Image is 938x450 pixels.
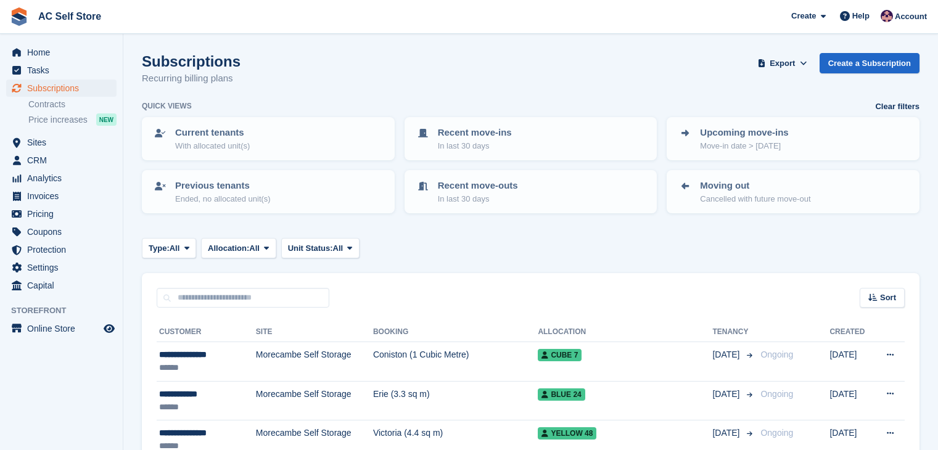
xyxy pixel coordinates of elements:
[438,179,518,193] p: Recent move-outs
[6,44,117,61] a: menu
[852,10,870,22] span: Help
[770,57,795,70] span: Export
[406,118,656,159] a: Recent move-ins In last 30 days
[755,53,810,73] button: Export
[760,428,793,438] span: Ongoing
[791,10,816,22] span: Create
[208,242,249,255] span: Allocation:
[175,140,250,152] p: With allocated unit(s)
[142,238,196,258] button: Type: All
[27,44,101,61] span: Home
[256,381,373,420] td: Morecambe Self Storage
[142,53,241,70] h1: Subscriptions
[6,62,117,79] a: menu
[6,223,117,240] a: menu
[712,322,755,342] th: Tenancy
[143,118,393,159] a: Current tenants With allocated unit(s)
[700,126,788,140] p: Upcoming move-ins
[27,277,101,294] span: Capital
[28,99,117,110] a: Contracts
[6,134,117,151] a: menu
[538,427,596,440] span: Yellow 48
[10,7,28,26] img: stora-icon-8386f47178a22dfd0bd8f6a31ec36ba5ce8667c1dd55bd0f319d3a0aa187defe.svg
[881,10,893,22] img: Ted Cox
[256,342,373,382] td: Morecambe Self Storage
[175,193,271,205] p: Ended, no allocated unit(s)
[249,242,260,255] span: All
[27,320,101,337] span: Online Store
[6,205,117,223] a: menu
[373,381,538,420] td: Erie (3.3 sq m)
[829,381,873,420] td: [DATE]
[700,193,810,205] p: Cancelled with future move-out
[28,114,88,126] span: Price increases
[142,72,241,86] p: Recurring billing plans
[27,187,101,205] span: Invoices
[27,259,101,276] span: Settings
[438,126,512,140] p: Recent move-ins
[880,292,896,304] span: Sort
[6,187,117,205] a: menu
[712,427,742,440] span: [DATE]
[538,322,712,342] th: Allocation
[201,238,276,258] button: Allocation: All
[895,10,927,23] span: Account
[27,62,101,79] span: Tasks
[27,223,101,240] span: Coupons
[142,100,192,112] h6: Quick views
[6,170,117,187] a: menu
[6,241,117,258] a: menu
[760,389,793,399] span: Ongoing
[406,171,656,212] a: Recent move-outs In last 30 days
[27,152,101,169] span: CRM
[175,179,271,193] p: Previous tenants
[6,259,117,276] a: menu
[27,205,101,223] span: Pricing
[875,100,919,113] a: Clear filters
[700,140,788,152] p: Move-in date > [DATE]
[170,242,180,255] span: All
[6,152,117,169] a: menu
[6,80,117,97] a: menu
[6,320,117,337] a: menu
[373,342,538,382] td: Coniston (1 Cubic Metre)
[712,388,742,401] span: [DATE]
[373,322,538,342] th: Booking
[27,134,101,151] span: Sites
[102,321,117,336] a: Preview store
[96,113,117,126] div: NEW
[256,322,373,342] th: Site
[28,113,117,126] a: Price increases NEW
[27,170,101,187] span: Analytics
[538,349,582,361] span: Cube 7
[668,118,918,159] a: Upcoming move-ins Move-in date > [DATE]
[712,348,742,361] span: [DATE]
[27,80,101,97] span: Subscriptions
[27,241,101,258] span: Protection
[33,6,106,27] a: AC Self Store
[438,193,518,205] p: In last 30 days
[700,179,810,193] p: Moving out
[281,238,360,258] button: Unit Status: All
[288,242,333,255] span: Unit Status:
[157,322,256,342] th: Customer
[820,53,919,73] a: Create a Subscription
[149,242,170,255] span: Type:
[438,140,512,152] p: In last 30 days
[6,277,117,294] a: menu
[143,171,393,212] a: Previous tenants Ended, no allocated unit(s)
[760,350,793,359] span: Ongoing
[829,342,873,382] td: [DATE]
[333,242,344,255] span: All
[175,126,250,140] p: Current tenants
[668,171,918,212] a: Moving out Cancelled with future move-out
[829,322,873,342] th: Created
[11,305,123,317] span: Storefront
[538,388,585,401] span: Blue 24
